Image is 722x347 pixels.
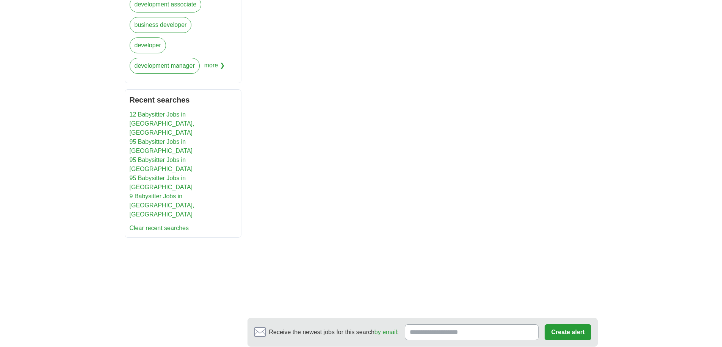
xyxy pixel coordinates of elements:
a: developer [130,37,166,53]
span: more ❯ [204,58,225,78]
a: Clear recent searches [130,225,189,231]
a: by email [374,329,397,335]
a: business developer [130,17,192,33]
a: 9 Babysitter Jobs in [GEOGRAPHIC_DATA], [GEOGRAPHIC_DATA] [130,193,194,218]
h2: Recent searches [130,94,236,106]
a: 95 Babysitter Jobs in [GEOGRAPHIC_DATA] [130,157,193,172]
span: Receive the newest jobs for this search : [269,328,399,337]
button: Create alert [545,324,591,340]
a: 95 Babysitter Jobs in [GEOGRAPHIC_DATA] [130,175,193,190]
a: 12 Babysitter Jobs in [GEOGRAPHIC_DATA], [GEOGRAPHIC_DATA] [130,111,194,136]
a: 95 Babysitter Jobs in [GEOGRAPHIC_DATA] [130,138,193,154]
a: development manager [130,58,200,74]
